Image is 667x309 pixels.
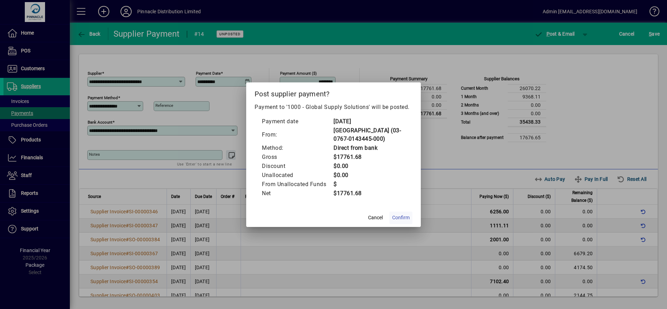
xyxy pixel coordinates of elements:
td: Discount [262,162,333,171]
td: Gross [262,153,333,162]
td: $17761.68 [333,189,405,198]
td: Method: [262,144,333,153]
td: Direct from bank [333,144,405,153]
td: $0.00 [333,171,405,180]
td: $0.00 [333,162,405,171]
td: Payment date [262,117,333,126]
button: Confirm [389,212,412,224]
td: Unallocated [262,171,333,180]
td: From: [262,126,333,144]
span: Confirm [392,214,410,221]
td: From Unallocated Funds [262,180,333,189]
td: Net [262,189,333,198]
button: Cancel [364,212,387,224]
td: $17761.68 [333,153,405,162]
td: $ [333,180,405,189]
h2: Post supplier payment? [246,82,421,103]
td: [GEOGRAPHIC_DATA] (03-0767-0143445-000) [333,126,405,144]
span: Cancel [368,214,383,221]
p: Payment to '1000 - Global Supply Solutions' will be posted. [255,103,412,111]
td: [DATE] [333,117,405,126]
